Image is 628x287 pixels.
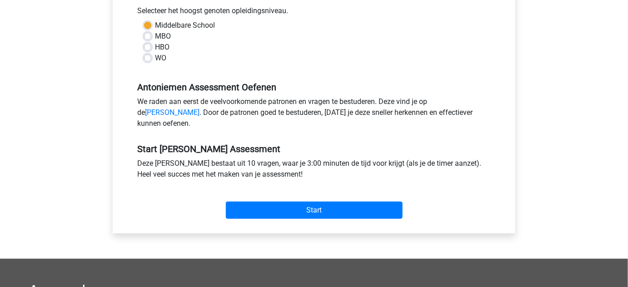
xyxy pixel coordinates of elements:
[137,82,491,93] h5: Antoniemen Assessment Oefenen
[130,158,498,183] div: Deze [PERSON_NAME] bestaat uit 10 vragen, waar je 3:00 minuten de tijd voor krijgt (als je de tim...
[145,108,199,117] a: [PERSON_NAME]
[155,53,166,64] label: WO
[226,202,403,219] input: Start
[137,143,491,154] h5: Start [PERSON_NAME] Assessment
[130,96,498,133] div: We raden aan eerst de veelvoorkomende patronen en vragen te bestuderen. Deze vind je op de . Door...
[155,20,215,31] label: Middelbare School
[130,5,498,20] div: Selecteer het hoogst genoten opleidingsniveau.
[155,42,169,53] label: HBO
[155,31,171,42] label: MBO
